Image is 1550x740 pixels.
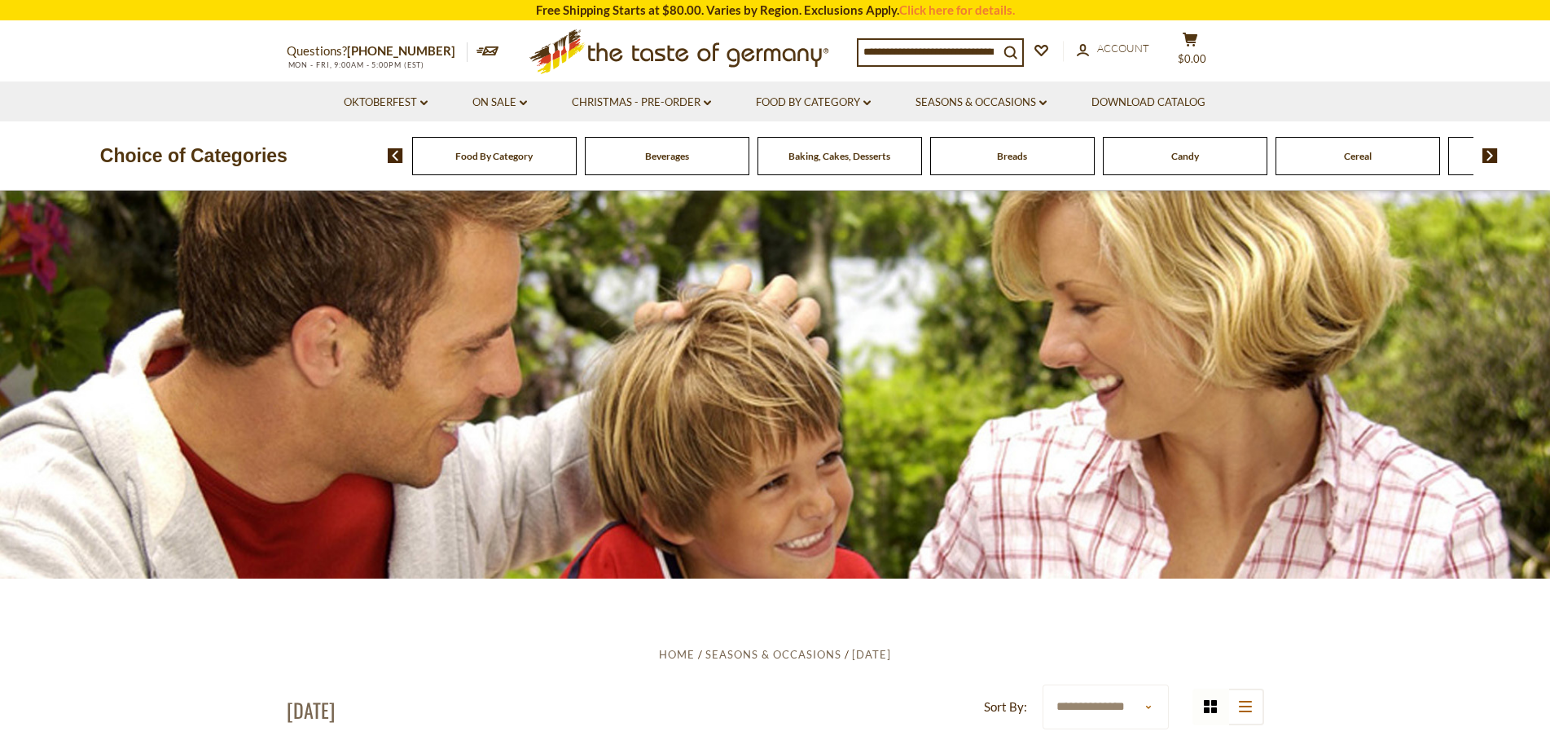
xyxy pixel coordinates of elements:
a: Baking, Cakes, Desserts [788,150,890,162]
a: Download Catalog [1091,94,1205,112]
a: Food By Category [455,150,533,162]
span: MON - FRI, 9:00AM - 5:00PM (EST) [287,60,425,69]
button: $0.00 [1166,32,1215,73]
a: Home [659,648,695,661]
a: Food By Category [756,94,871,112]
a: Account [1077,40,1149,58]
label: Sort By: [984,697,1027,717]
a: Breads [997,150,1027,162]
a: [PHONE_NUMBER] [347,43,455,58]
img: next arrow [1482,148,1498,163]
a: On Sale [472,94,527,112]
a: Click here for details. [899,2,1015,17]
a: Seasons & Occasions [705,648,841,661]
a: Beverages [645,150,689,162]
a: [DATE] [852,648,891,661]
a: Seasons & Occasions [916,94,1047,112]
a: Oktoberfest [344,94,428,112]
a: Cereal [1344,150,1372,162]
p: Questions? [287,41,468,62]
span: $0.00 [1178,52,1206,65]
a: Candy [1171,150,1199,162]
a: Christmas - PRE-ORDER [572,94,711,112]
img: previous arrow [388,148,403,163]
h1: [DATE] [287,698,335,722]
span: Account [1097,42,1149,55]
